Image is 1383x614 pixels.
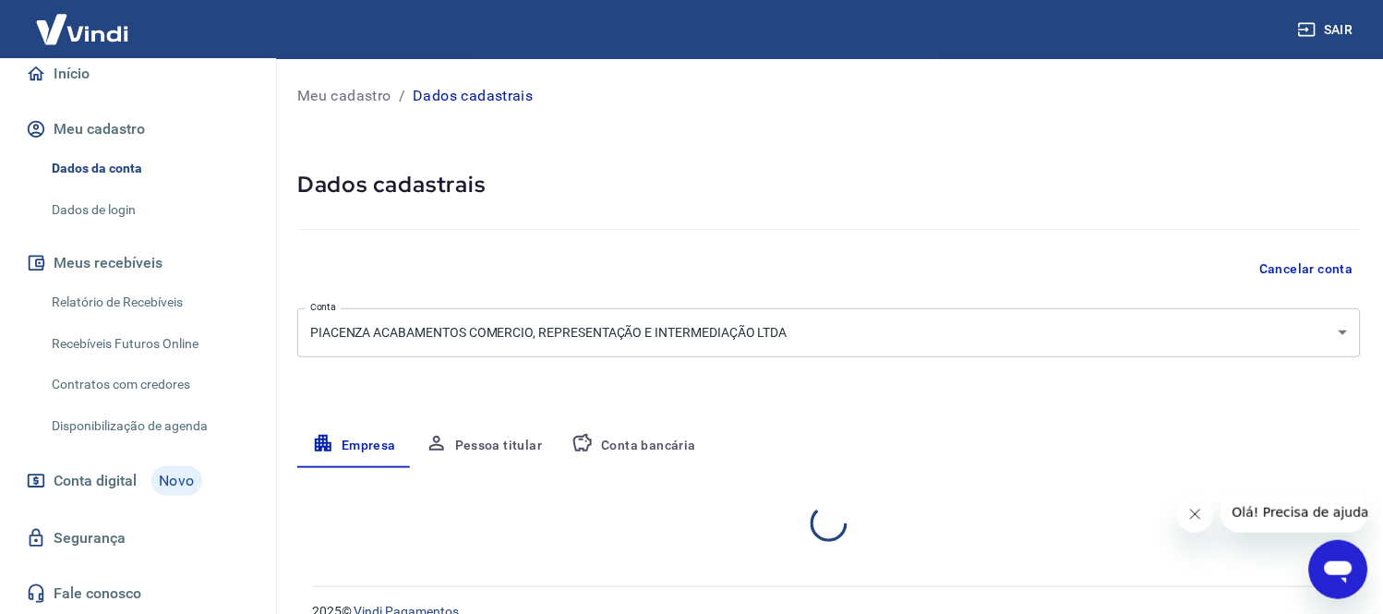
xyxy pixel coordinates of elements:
button: Empresa [297,424,411,468]
label: Conta [310,300,336,314]
button: Conta bancária [557,424,711,468]
h5: Dados cadastrais [297,170,1361,199]
a: Relatório de Recebíveis [44,283,254,321]
p: / [399,85,405,107]
iframe: Fechar mensagem [1177,496,1214,533]
a: Meu cadastro [297,85,391,107]
a: Dados de login [44,191,254,229]
div: PIACENZA ACABAMENTOS COMERCIO, REPRESENTAÇÃO E INTERMEDIAÇÃO LTDA [297,308,1361,357]
p: Dados cadastrais [413,85,533,107]
span: Olá! Precisa de ajuda? [11,13,155,28]
a: Conta digitalNovo [22,459,254,503]
a: Contratos com credores [44,366,254,403]
img: Vindi [22,1,142,57]
iframe: Botão para abrir a janela de mensagens [1309,540,1368,599]
button: Cancelar conta [1252,252,1361,286]
button: Pessoa titular [411,424,558,468]
a: Segurança [22,518,254,559]
button: Meus recebíveis [22,243,254,283]
button: Sair [1294,13,1361,47]
a: Início [22,54,254,94]
span: Novo [151,466,202,496]
a: Recebíveis Futuros Online [44,325,254,363]
a: Fale conosco [22,573,254,614]
span: Conta digital [54,468,137,494]
a: Disponibilização de agenda [44,407,254,445]
iframe: Mensagem da empresa [1221,492,1368,533]
a: Dados da conta [44,150,254,187]
button: Meu cadastro [22,109,254,150]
